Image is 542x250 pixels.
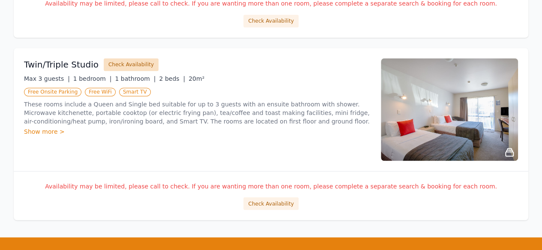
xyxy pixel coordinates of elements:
[119,88,151,96] span: Smart TV
[115,75,156,82] span: 1 bathroom |
[85,88,116,96] span: Free WiFi
[24,127,371,136] div: Show more >
[189,75,204,82] span: 20m²
[159,75,185,82] span: 2 beds |
[24,182,518,190] p: Availability may be limited, please call to check. If you are wanting more than one room, please ...
[243,15,298,27] button: Check Availability
[24,100,371,126] p: These rooms include a Queen and Single bed suitable for up to 3 guests with an ensuite bathroom w...
[104,58,159,71] button: Check Availability
[73,75,112,82] span: 1 bedroom |
[24,88,81,96] span: Free Onsite Parking
[243,197,298,210] button: Check Availability
[24,75,70,82] span: Max 3 guests |
[24,59,99,71] h3: Twin/Triple Studio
